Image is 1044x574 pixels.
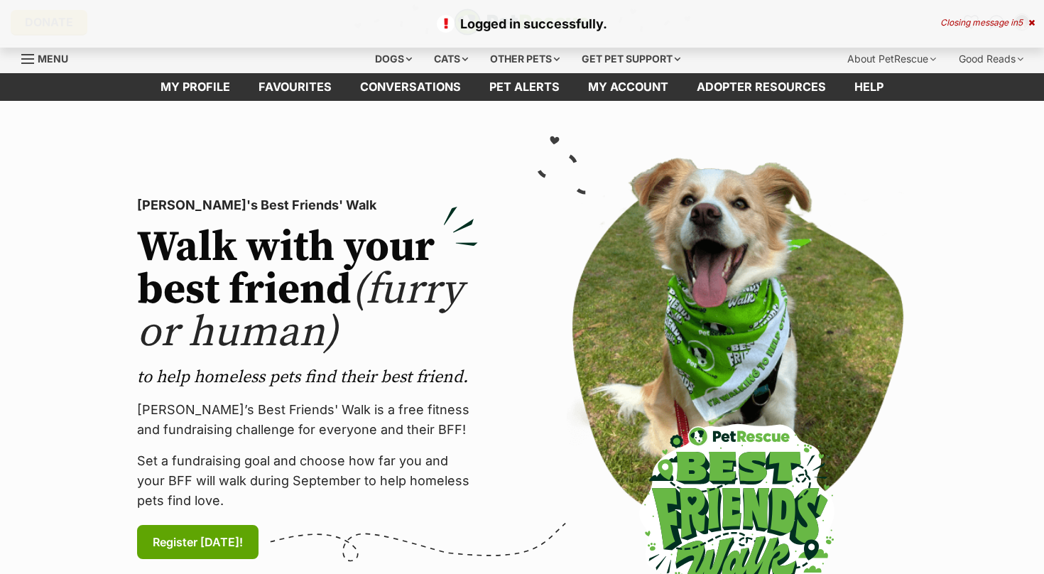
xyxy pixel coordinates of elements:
[574,73,683,101] a: My account
[146,73,244,101] a: My profile
[837,45,946,73] div: About PetRescue
[137,525,259,559] a: Register [DATE]!
[137,195,478,215] p: [PERSON_NAME]'s Best Friends' Walk
[840,73,898,101] a: Help
[365,45,422,73] div: Dogs
[137,264,463,359] span: (furry or human)
[137,400,478,440] p: [PERSON_NAME]’s Best Friends' Walk is a free fitness and fundraising challenge for everyone and t...
[475,73,574,101] a: Pet alerts
[244,73,346,101] a: Favourites
[137,451,478,511] p: Set a fundraising goal and choose how far you and your BFF will walk during September to help hom...
[949,45,1033,73] div: Good Reads
[346,73,475,101] a: conversations
[683,73,840,101] a: Adopter resources
[572,45,690,73] div: Get pet support
[480,45,570,73] div: Other pets
[137,227,478,354] h2: Walk with your best friend
[137,366,478,389] p: to help homeless pets find their best friend.
[21,45,78,70] a: Menu
[38,53,68,65] span: Menu
[424,45,478,73] div: Cats
[153,534,243,551] span: Register [DATE]!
